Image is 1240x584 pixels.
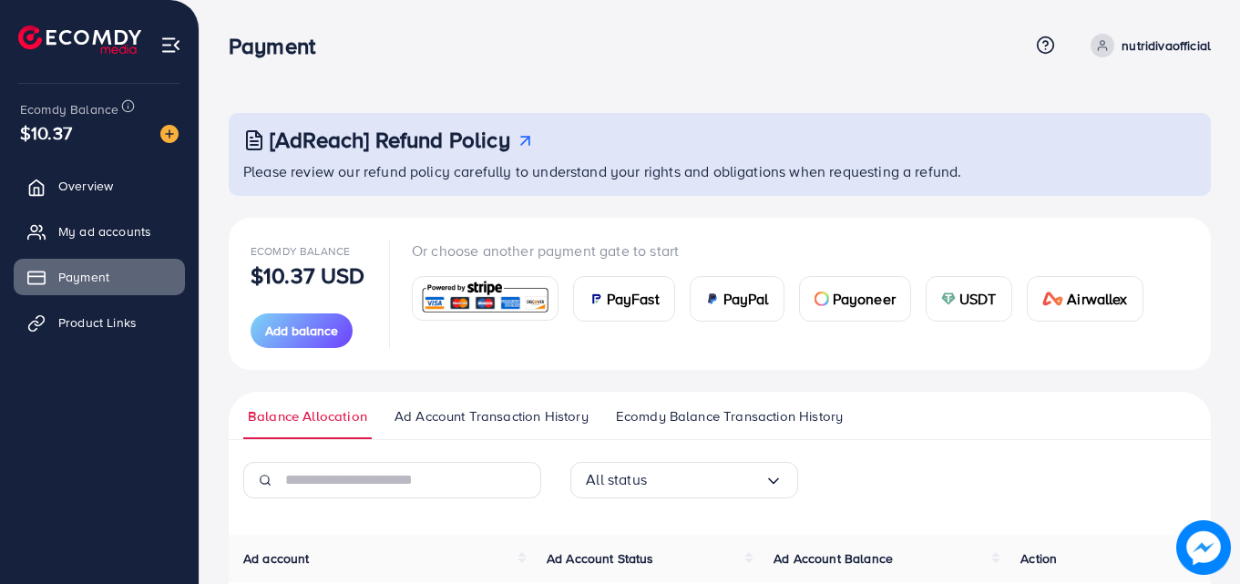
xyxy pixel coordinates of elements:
[243,160,1200,182] p: Please review our refund policy carefully to understand your rights and obligations when requesti...
[20,119,72,146] span: $10.37
[418,279,552,318] img: card
[586,466,647,494] span: All status
[723,288,769,310] span: PayPal
[58,222,151,241] span: My ad accounts
[959,288,997,310] span: USDT
[14,304,185,341] a: Product Links
[248,406,367,426] span: Balance Allocation
[251,264,365,286] p: $10.37 USD
[941,292,956,306] img: card
[774,549,893,568] span: Ad Account Balance
[1177,521,1231,575] img: image
[229,33,330,59] h3: Payment
[58,313,137,332] span: Product Links
[799,276,911,322] a: cardPayoneer
[616,406,843,426] span: Ecomdy Balance Transaction History
[395,406,589,426] span: Ad Account Transaction History
[1122,35,1211,56] p: nutridivaofficial
[14,213,185,250] a: My ad accounts
[1027,276,1143,322] a: cardAirwallex
[14,259,185,295] a: Payment
[647,466,764,494] input: Search for option
[705,292,720,306] img: card
[1020,549,1057,568] span: Action
[1083,34,1211,57] a: nutridivaofficial
[1067,288,1127,310] span: Airwallex
[412,240,1158,261] p: Or choose another payment gate to start
[547,549,654,568] span: Ad Account Status
[690,276,784,322] a: cardPayPal
[265,322,338,340] span: Add balance
[589,292,603,306] img: card
[607,288,660,310] span: PayFast
[815,292,829,306] img: card
[18,26,141,54] img: logo
[243,549,310,568] span: Ad account
[58,268,109,286] span: Payment
[573,276,675,322] a: cardPayFast
[58,177,113,195] span: Overview
[270,127,510,153] h3: [AdReach] Refund Policy
[14,168,185,204] a: Overview
[160,35,181,56] img: menu
[20,100,118,118] span: Ecomdy Balance
[1042,292,1064,306] img: card
[833,288,896,310] span: Payoneer
[570,462,798,498] div: Search for option
[160,125,179,143] img: image
[251,243,350,259] span: Ecomdy Balance
[251,313,353,348] button: Add balance
[412,276,559,321] a: card
[926,276,1012,322] a: cardUSDT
